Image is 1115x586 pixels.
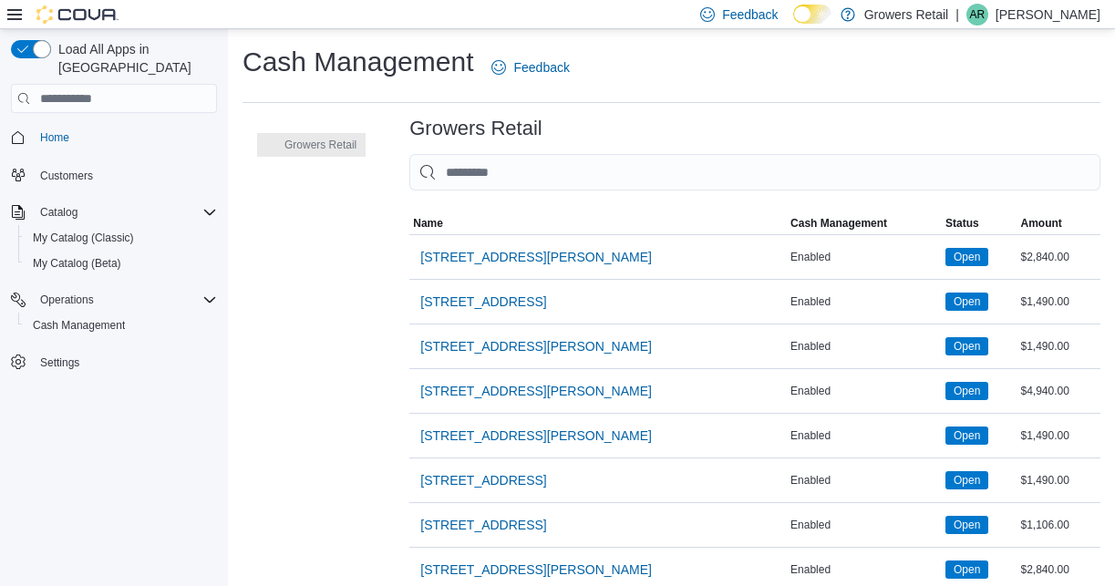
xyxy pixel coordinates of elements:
[33,352,87,374] a: Settings
[26,252,217,274] span: My Catalog (Beta)
[413,417,659,454] button: [STREET_ADDRESS][PERSON_NAME]
[40,205,77,220] span: Catalog
[970,4,986,26] span: AR
[513,58,569,77] span: Feedback
[26,314,132,336] a: Cash Management
[942,212,1017,234] button: Status
[954,561,980,578] span: Open
[36,5,119,24] img: Cova
[787,559,942,581] div: Enabled
[420,337,652,355] span: [STREET_ADDRESS][PERSON_NAME]
[33,289,217,311] span: Operations
[954,472,980,488] span: Open
[790,216,887,231] span: Cash Management
[945,293,988,311] span: Open
[1017,246,1100,268] div: $2,840.00
[420,560,652,579] span: [STREET_ADDRESS][PERSON_NAME]
[787,291,942,313] div: Enabled
[420,248,652,266] span: [STREET_ADDRESS][PERSON_NAME]
[954,249,980,265] span: Open
[1017,514,1100,536] div: $1,106.00
[945,248,988,266] span: Open
[409,212,787,234] button: Name
[33,318,125,333] span: Cash Management
[413,283,553,320] button: [STREET_ADDRESS]
[787,425,942,447] div: Enabled
[33,289,101,311] button: Operations
[787,514,942,536] div: Enabled
[413,216,443,231] span: Name
[33,201,217,223] span: Catalog
[1017,425,1100,447] div: $1,490.00
[33,351,217,374] span: Settings
[1017,559,1100,581] div: $2,840.00
[945,560,988,579] span: Open
[40,355,79,370] span: Settings
[793,5,831,24] input: Dark Mode
[787,212,942,234] button: Cash Management
[40,169,93,183] span: Customers
[33,127,77,149] a: Home
[33,126,217,149] span: Home
[409,118,542,139] h3: Growers Retail
[4,349,224,375] button: Settings
[420,516,546,534] span: [STREET_ADDRESS]
[33,201,85,223] button: Catalog
[18,251,224,276] button: My Catalog (Beta)
[954,383,980,399] span: Open
[26,227,141,249] a: My Catalog (Classic)
[18,313,224,338] button: Cash Management
[33,231,134,245] span: My Catalog (Classic)
[420,293,546,311] span: [STREET_ADDRESS]
[966,4,988,26] div: Ana Romano
[420,382,652,400] span: [STREET_ADDRESS][PERSON_NAME]
[409,154,1100,190] input: This is a search bar. As you type, the results lower in the page will automatically filter.
[4,287,224,313] button: Operations
[954,517,980,533] span: Open
[33,163,217,186] span: Customers
[1017,380,1100,402] div: $4,940.00
[40,130,69,145] span: Home
[243,44,473,80] h1: Cash Management
[954,293,980,310] span: Open
[4,124,224,150] button: Home
[420,471,546,489] span: [STREET_ADDRESS]
[722,5,778,24] span: Feedback
[33,256,121,271] span: My Catalog (Beta)
[1017,469,1100,491] div: $1,490.00
[945,471,988,489] span: Open
[4,161,224,188] button: Customers
[1017,212,1100,234] button: Amount
[413,373,659,409] button: [STREET_ADDRESS][PERSON_NAME]
[11,117,217,423] nav: Complex example
[864,4,949,26] p: Growers Retail
[954,427,980,444] span: Open
[420,427,652,445] span: [STREET_ADDRESS][PERSON_NAME]
[26,314,217,336] span: Cash Management
[787,469,942,491] div: Enabled
[33,165,100,187] a: Customers
[413,328,659,365] button: [STREET_ADDRESS][PERSON_NAME]
[1017,291,1100,313] div: $1,490.00
[40,293,94,307] span: Operations
[484,49,576,86] a: Feedback
[945,516,988,534] span: Open
[18,225,224,251] button: My Catalog (Classic)
[413,507,553,543] button: [STREET_ADDRESS]
[945,427,988,445] span: Open
[787,380,942,402] div: Enabled
[1017,335,1100,357] div: $1,490.00
[793,24,794,25] span: Dark Mode
[1020,216,1061,231] span: Amount
[787,246,942,268] div: Enabled
[4,200,224,225] button: Catalog
[945,216,979,231] span: Status
[955,4,959,26] p: |
[26,252,129,274] a: My Catalog (Beta)
[413,462,553,499] button: [STREET_ADDRESS]
[954,338,980,355] span: Open
[413,239,659,275] button: [STREET_ADDRESS][PERSON_NAME]
[51,40,217,77] span: Load All Apps in [GEOGRAPHIC_DATA]
[945,382,988,400] span: Open
[26,227,217,249] span: My Catalog (Classic)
